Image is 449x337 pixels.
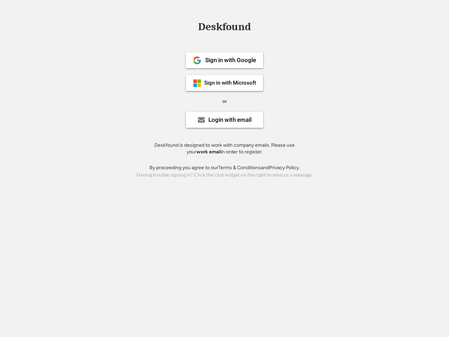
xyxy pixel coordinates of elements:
a: Privacy Policy. [269,165,300,171]
div: Deskfound [195,21,254,32]
strong: work email [196,149,221,155]
div: Deskfound is designed to work with company emails. Please use your in order to register. [146,142,303,156]
div: Login with email [208,117,252,123]
div: or [222,98,227,105]
a: Terms & Conditions [218,165,261,171]
div: Sign in with Google [205,57,256,63]
div: Sign in with Microsoft [204,80,256,86]
img: ms-symbollockup_mssymbol_19.png [193,79,201,87]
div: By proceeding you agree to our and [149,164,300,171]
img: 1024px-Google__G__Logo.svg.png [193,56,201,65]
